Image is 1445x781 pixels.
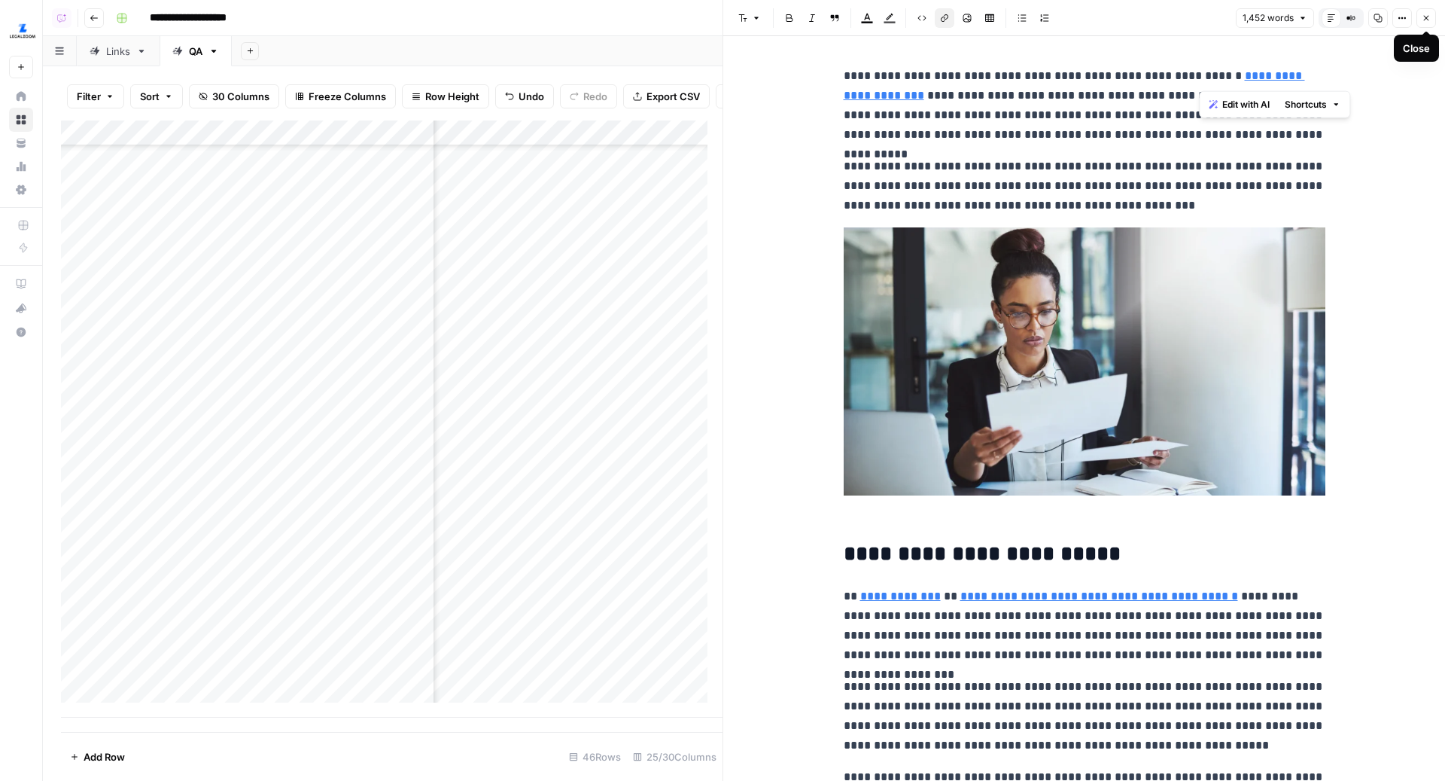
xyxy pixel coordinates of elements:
button: Add Row [61,745,134,769]
button: Row Height [402,84,489,108]
span: Redo [583,89,607,104]
button: Freeze Columns [285,84,396,108]
span: Export CSV [646,89,700,104]
button: Redo [560,84,617,108]
div: What's new? [10,297,32,319]
span: Undo [519,89,544,104]
button: What's new? [9,296,33,320]
button: Workspace: LegalZoom [9,12,33,50]
span: 30 Columns [212,89,269,104]
a: Home [9,84,33,108]
a: AirOps Academy [9,272,33,296]
button: 30 Columns [189,84,279,108]
span: Shortcuts [1285,98,1327,111]
a: Browse [9,108,33,132]
span: 1,452 words [1243,11,1294,25]
a: QA [160,36,232,66]
div: 25/30 Columns [627,745,722,769]
button: Sort [130,84,183,108]
a: Links [77,36,160,66]
span: Edit with AI [1222,98,1270,111]
span: Freeze Columns [309,89,386,104]
div: QA [189,44,202,59]
button: Filter [67,84,124,108]
img: LegalZoom Logo [9,17,36,44]
a: Settings [9,178,33,202]
a: Your Data [9,131,33,155]
div: Links [106,44,130,59]
button: Undo [495,84,554,108]
a: Usage [9,154,33,178]
button: 1,452 words [1236,8,1314,28]
div: Close [1403,41,1430,56]
button: Export CSV [623,84,710,108]
button: Help + Support [9,320,33,344]
div: 46 Rows [563,745,627,769]
span: Filter [77,89,101,104]
span: Row Height [425,89,479,104]
button: Edit with AI [1203,95,1276,114]
span: Sort [140,89,160,104]
button: Shortcuts [1279,95,1346,114]
span: Add Row [84,749,125,764]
